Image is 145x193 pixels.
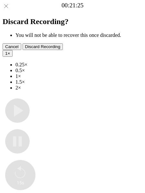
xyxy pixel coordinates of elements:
span: 1 [5,51,7,56]
li: You will not be able to recover this once discarded. [15,32,142,38]
h2: Discard Recording? [3,17,142,26]
li: 0.25× [15,62,142,68]
li: 2× [15,85,142,91]
button: 1× [3,50,13,57]
button: Cancel [3,43,21,50]
li: 0.5× [15,68,142,73]
li: 1.5× [15,79,142,85]
button: Discard Recording [23,43,63,50]
a: 00:21:25 [62,2,83,9]
li: 1× [15,73,142,79]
